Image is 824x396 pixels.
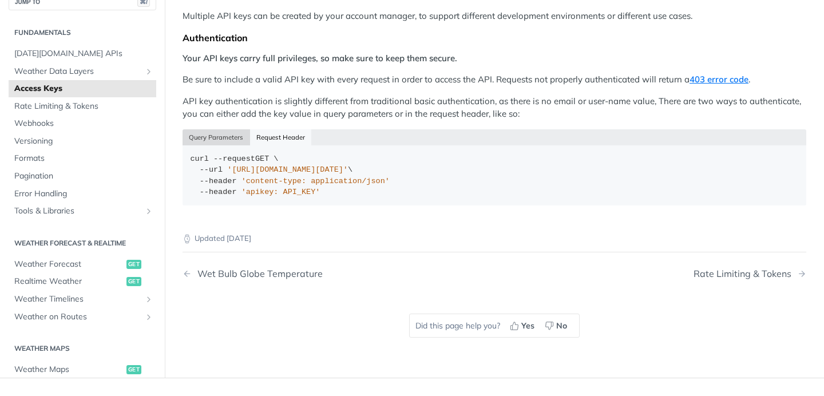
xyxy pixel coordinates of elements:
[9,185,156,203] a: Error Handling
[694,268,806,279] a: Next Page: Rate Limiting & Tokens
[694,268,797,279] div: Rate Limiting & Tokens
[144,295,153,304] button: Show subpages for Weather Timelines
[14,188,153,200] span: Error Handling
[9,203,156,220] a: Tools & LibrariesShow subpages for Tools & Libraries
[126,365,141,374] span: get
[144,312,153,322] button: Show subpages for Weather on Routes
[9,168,156,185] a: Pagination
[191,155,209,163] span: curl
[14,311,141,323] span: Weather on Routes
[200,188,237,196] span: --header
[9,273,156,290] a: Realtime Weatherget
[126,277,141,286] span: get
[506,317,541,334] button: Yes
[9,343,156,354] h2: Weather Maps
[241,188,320,196] span: 'apikey: API_KEY'
[183,73,806,86] p: Be sure to include a valid API key with every request in order to access the API. Requests not pr...
[9,256,156,273] a: Weather Forecastget
[14,118,153,129] span: Webhooks
[9,27,156,38] h2: Fundamentals
[144,67,153,76] button: Show subpages for Weather Data Layers
[9,45,156,62] a: [DATE][DOMAIN_NAME] APIs
[556,320,567,332] span: No
[9,63,156,80] a: Weather Data LayersShow subpages for Weather Data Layers
[126,260,141,269] span: get
[14,101,153,112] span: Rate Limiting & Tokens
[183,95,806,121] p: API key authentication is slightly different from traditional basic authentication, as there is n...
[14,276,124,287] span: Realtime Weather
[9,361,156,378] a: Weather Mapsget
[9,238,156,248] h2: Weather Forecast & realtime
[191,153,799,198] div: GET \ \
[9,133,156,150] a: Versioning
[183,268,450,279] a: Previous Page: Wet Bulb Globe Temperature
[241,177,390,185] span: 'content-type: application/json'
[9,151,156,168] a: Formats
[14,171,153,182] span: Pagination
[14,364,124,375] span: Weather Maps
[183,10,806,23] p: Multiple API keys can be created by your account manager, to support different development enviro...
[9,115,156,132] a: Webhooks
[690,74,748,85] a: 403 error code
[14,66,141,77] span: Weather Data Layers
[9,308,156,326] a: Weather on RoutesShow subpages for Weather on Routes
[183,257,806,291] nav: Pagination Controls
[227,165,348,174] span: '[URL][DOMAIN_NAME][DATE]'
[14,48,153,60] span: [DATE][DOMAIN_NAME] APIs
[183,233,806,244] p: Updated [DATE]
[183,32,806,43] div: Authentication
[9,80,156,97] a: Access Keys
[14,153,153,165] span: Formats
[14,294,141,305] span: Weather Timelines
[14,136,153,147] span: Versioning
[409,314,580,338] div: Did this page help you?
[9,98,156,115] a: Rate Limiting & Tokens
[192,268,323,279] div: Wet Bulb Globe Temperature
[541,317,573,334] button: No
[14,259,124,270] span: Weather Forecast
[144,207,153,216] button: Show subpages for Tools & Libraries
[183,53,457,64] strong: Your API keys carry full privileges, so make sure to keep them secure.
[521,320,534,332] span: Yes
[200,177,237,185] span: --header
[14,83,153,94] span: Access Keys
[213,155,255,163] span: --request
[200,165,223,174] span: --url
[9,291,156,308] a: Weather TimelinesShow subpages for Weather Timelines
[14,205,141,217] span: Tools & Libraries
[183,129,250,145] button: Query Parameters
